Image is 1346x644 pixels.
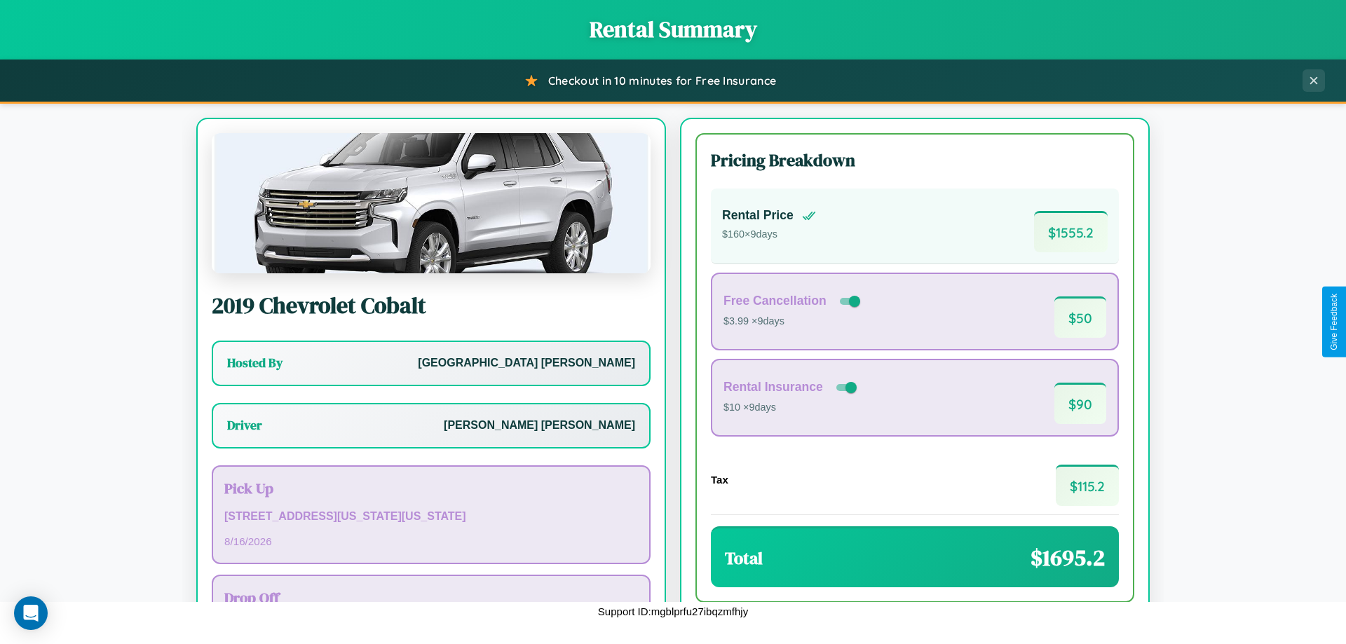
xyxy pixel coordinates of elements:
h2: 2019 Chevrolet Cobalt [212,290,651,321]
p: $ 160 × 9 days [722,226,816,244]
h3: Driver [227,417,262,434]
p: Support ID: mgblprfu27ibqzmfhjy [598,602,748,621]
h1: Rental Summary [14,14,1332,45]
span: $ 90 [1054,383,1106,424]
span: $ 50 [1054,296,1106,338]
div: Open Intercom Messenger [14,596,48,630]
h3: Pricing Breakdown [711,149,1119,172]
h3: Total [725,547,763,570]
p: $3.99 × 9 days [723,313,863,331]
span: $ 115.2 [1056,465,1119,506]
p: 8 / 16 / 2026 [224,532,638,551]
span: Checkout in 10 minutes for Free Insurance [548,74,776,88]
span: $ 1695.2 [1031,542,1105,573]
h3: Pick Up [224,478,638,498]
p: [GEOGRAPHIC_DATA] [PERSON_NAME] [418,353,635,374]
h3: Hosted By [227,355,283,371]
span: $ 1555.2 [1034,211,1108,252]
h4: Rental Insurance [723,380,823,395]
h4: Tax [711,474,728,486]
p: [PERSON_NAME] [PERSON_NAME] [444,416,635,436]
h4: Rental Price [722,208,794,223]
p: [STREET_ADDRESS][US_STATE][US_STATE] [224,507,638,527]
img: Chevrolet Cobalt [212,133,651,273]
div: Give Feedback [1329,294,1339,350]
h4: Free Cancellation [723,294,827,308]
p: $10 × 9 days [723,399,859,417]
h3: Drop Off [224,587,638,608]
